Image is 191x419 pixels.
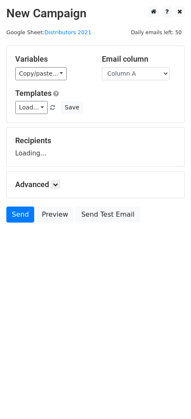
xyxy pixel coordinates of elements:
[102,54,176,64] h5: Email column
[128,29,185,35] a: Daily emails left: 50
[15,67,67,80] a: Copy/paste...
[76,207,140,223] a: Send Test Email
[15,136,176,158] div: Loading...
[128,28,185,37] span: Daily emails left: 50
[61,101,83,114] button: Save
[15,54,89,64] h5: Variables
[36,207,74,223] a: Preview
[15,89,52,98] a: Templates
[6,6,185,21] h2: New Campaign
[15,101,48,114] a: Load...
[15,136,176,145] h5: Recipients
[44,29,91,35] a: Distributors 2021
[6,29,91,35] small: Google Sheet:
[15,180,176,189] h5: Advanced
[6,207,34,223] a: Send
